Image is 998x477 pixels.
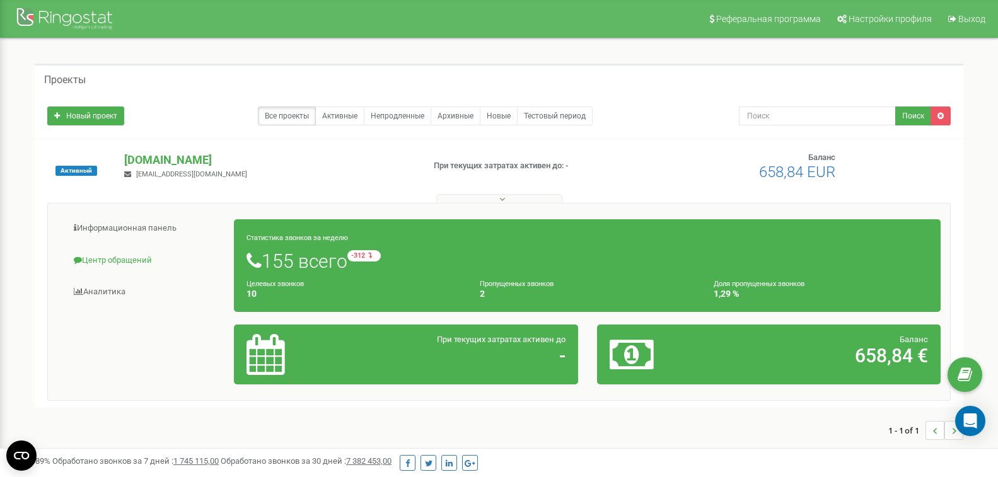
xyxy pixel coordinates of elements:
[900,335,928,344] span: Баланс
[716,14,821,24] span: Реферальная программа
[958,14,985,24] span: Выход
[55,166,97,176] span: Активный
[759,163,835,181] span: 658,84 EUR
[247,289,461,299] h4: 10
[437,335,566,344] span: При текущих затратах активен до
[431,106,480,125] a: Архивные
[57,277,235,307] a: Аналитика
[722,345,928,366] h2: 658,84 €
[57,213,235,244] a: Информационная панель
[434,160,646,172] p: При текущих затратах активен до: -
[714,289,928,299] h4: 1,29 %
[888,408,963,452] nav: ...
[44,74,86,86] h5: Проекты
[315,106,364,125] a: Активные
[888,421,925,440] span: 1 - 1 of 1
[364,106,431,125] a: Непродленные
[347,250,381,261] small: -312
[714,280,804,288] small: Доля пропущенных звонков
[47,106,124,125] a: Новый проект
[221,456,392,466] span: Обработано звонков за 30 дней :
[136,170,247,178] span: [EMAIL_ADDRESS][DOMAIN_NAME]
[124,152,413,168] p: [DOMAIN_NAME]
[6,440,37,471] button: Open CMP widget
[739,106,896,125] input: Поиск
[480,289,694,299] h4: 2
[173,456,219,466] u: 1 745 115,00
[247,280,304,288] small: Целевых звонков
[480,280,554,288] small: Пропущенных звонков
[895,106,931,125] button: Поиск
[517,106,593,125] a: Тестовый период
[52,456,219,466] span: Обработано звонков за 7 дней :
[849,14,932,24] span: Настройки профиля
[359,345,566,366] h2: -
[808,152,835,162] span: Баланс
[57,245,235,276] a: Центр обращений
[480,106,518,125] a: Новые
[247,234,348,242] small: Статистика звонков за неделю
[247,250,928,272] h1: 155 всего
[258,106,316,125] a: Все проекты
[346,456,392,466] u: 7 382 453,00
[955,406,985,436] div: Open Intercom Messenger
